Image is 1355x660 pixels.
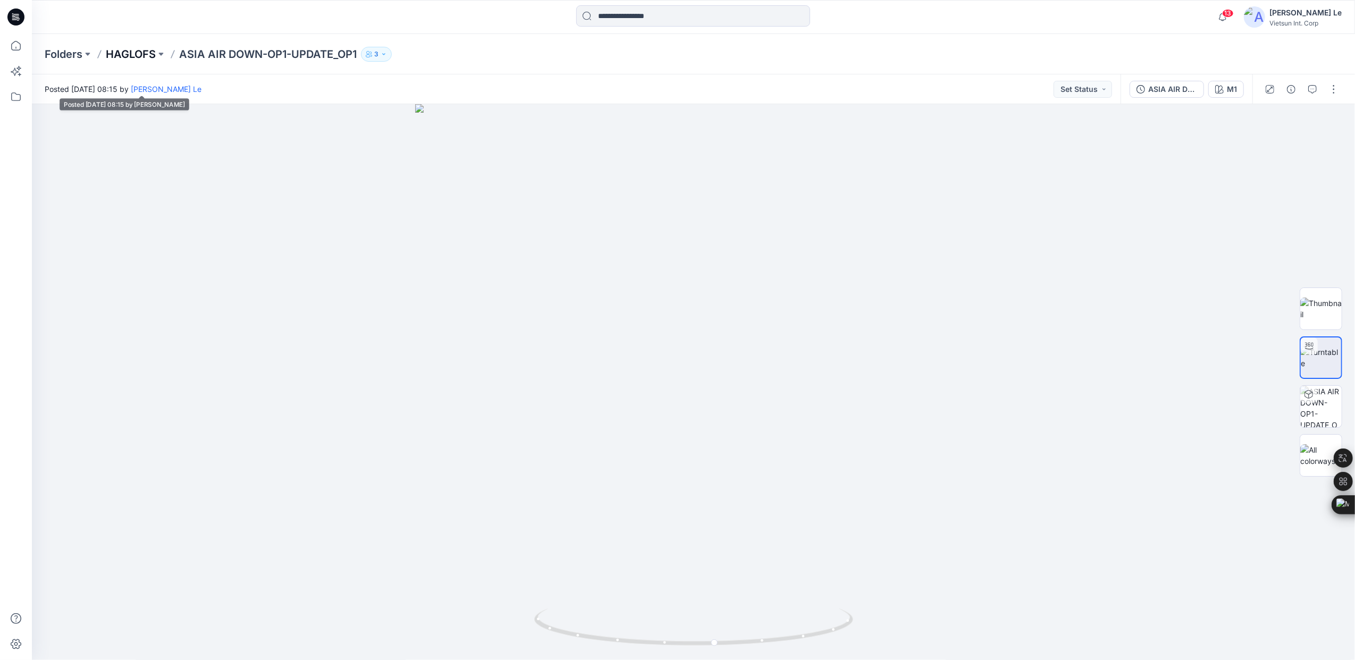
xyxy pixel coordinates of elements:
[1300,386,1342,427] img: ASIA AIR DOWN-OP1-UPDATE_OP1 M1
[1208,81,1244,98] button: M1
[131,84,201,94] a: [PERSON_NAME] Le
[1130,81,1204,98] button: ASIA AIR DOWN-OP1-UPDATE_OP1
[179,47,357,62] p: ASIA AIR DOWN-OP1-UPDATE_OP1
[1148,83,1197,95] div: ASIA AIR DOWN-OP1-UPDATE_OP1
[1222,9,1234,18] span: 13
[1300,444,1342,467] img: All colorways
[45,83,201,95] span: Posted [DATE] 08:15 by
[361,47,392,62] button: 3
[1244,6,1265,28] img: avatar
[1227,83,1237,95] div: M1
[374,48,378,60] p: 3
[45,47,82,62] a: Folders
[1283,81,1300,98] button: Details
[1301,346,1341,369] img: Turntable
[1269,6,1342,19] div: [PERSON_NAME] Le
[106,47,156,62] a: HAGLOFS
[1300,298,1342,320] img: Thumbnail
[1269,19,1342,27] div: Vietsun Int. Corp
